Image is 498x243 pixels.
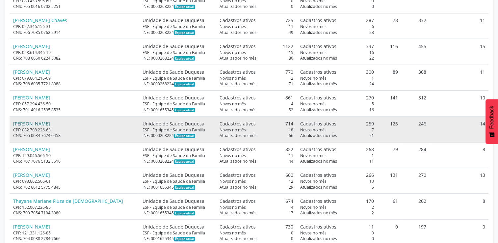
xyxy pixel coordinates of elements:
span: Cadastros ativos [300,120,336,127]
span: Cadastros ativos [220,43,256,50]
span: Atualizados no mês [300,210,337,216]
button: Feedback - Mostrar pesquisa [485,99,498,144]
span: Esta é a equipe atual deste Agente [174,82,195,87]
div: 170 [300,198,374,204]
div: 2 [300,210,374,216]
div: Unidade de Saude Duquesa [143,198,213,204]
div: 714 [220,120,293,127]
div: 259 [300,120,374,127]
div: 4 [220,101,293,107]
span: Novos no mês [300,24,327,29]
td: 14 [430,116,488,142]
span: Cadastros ativos [220,223,256,230]
span: Cadastros ativos [300,223,336,230]
span: Novos no mês [220,24,246,29]
div: 0 [300,230,374,236]
a: [PERSON_NAME] [13,121,50,127]
div: INE: 0001655345 [143,236,213,241]
span: Cadastros ativos [220,120,256,127]
div: Unidade de Saude Duquesa [143,223,213,230]
div: CNS: 701 4016 2595 8535 [13,107,136,113]
span: Esta é a equipe atual deste Agente [174,237,195,241]
div: 0 [300,4,374,9]
span: Atualizados no mês [300,55,337,61]
td: 61 [377,194,401,219]
td: 141 [377,91,401,116]
div: 16 [300,107,374,113]
div: CNS: 707 7076 5132 8510 [13,158,136,164]
a: [PERSON_NAME] [13,224,50,230]
div: CPF: 079.604.216-09 [13,75,136,81]
div: CPF: 121.331.126-85 [13,230,136,236]
td: 246 [401,116,430,142]
div: 10 [300,178,374,184]
div: CNS: 705 0034 7624 0458 [13,133,136,138]
span: Esta é a equipe atual deste Agente [174,5,195,9]
span: Esta é a equipe atual deste Agente [174,211,195,216]
span: Cadastros ativos [300,146,336,153]
a: Thayane Mariane Fiuza de [DEMOGRAPHIC_DATA] [13,198,123,204]
div: 80 [220,55,293,61]
a: [PERSON_NAME] [13,69,50,75]
div: ESF - Equipe de Saude da Familia [143,204,213,210]
td: 78 [377,13,401,39]
span: Esta é a equipe atual deste Agente [174,30,195,35]
div: 22 [300,55,374,61]
span: Esta é a equipe atual deste Agente [174,134,195,138]
div: 861 [220,94,293,101]
span: Novos no mês [300,204,327,210]
div: ESF - Equipe de Saude da Familia [143,24,213,29]
span: Cadastros ativos [220,146,256,153]
span: Atualizados no mês [220,107,256,113]
span: Novos no mês [300,101,327,107]
span: Atualizados no mês [300,133,337,138]
a: [PERSON_NAME] [13,146,50,152]
div: CPF: 057.294.436-50 [13,101,136,107]
td: 15 [430,39,488,65]
div: Unidade de Saude Duquesa [143,68,213,75]
div: CNS: 708 6060 6224 5082 [13,55,136,61]
div: INE: 0000268224 [143,4,213,9]
span: Esta é a equipe atual deste Agente [174,159,195,164]
span: Feedback [489,106,495,129]
span: Cadastros ativos [220,198,256,204]
td: 89 [377,65,401,91]
div: 1 [300,153,374,158]
span: Cadastros ativos [300,17,336,24]
td: 8 [430,142,488,168]
div: 300 [300,68,374,75]
div: 822 [220,146,293,153]
div: 2 [220,75,293,81]
div: 12 [220,178,293,184]
td: 270 [401,168,430,194]
span: Atualizados no mês [220,81,256,87]
div: Unidade de Saude Duquesa [143,120,213,127]
div: ESF - Equipe de Saude da Familia [143,178,213,184]
span: Atualizados no mês [220,30,256,35]
div: 268 [300,146,374,153]
div: 0 [220,236,293,241]
div: 0 [220,230,293,236]
div: 29 [220,184,293,190]
div: INE: 0000268224 [143,30,213,35]
span: Novos no mês [220,230,246,236]
div: 0 [300,236,374,241]
span: Novos no mês [220,178,246,184]
div: 5 [300,101,374,107]
div: 270 [300,94,374,101]
span: Novos no mês [220,127,246,133]
span: Novos no mês [220,204,246,210]
div: 11 [300,223,374,230]
span: Novos no mês [220,75,246,81]
span: Novos no mês [220,101,246,107]
div: INE: 0000268224 [143,133,213,138]
div: INE: 0001655345 [143,184,213,190]
div: CPF: 129.046.566-50 [13,153,136,158]
a: [PERSON_NAME] Chaves [13,17,67,23]
div: 5 [300,184,374,190]
div: ESF - Equipe de Saude da Familia [143,153,213,158]
div: 337 [300,43,374,50]
div: CNS: 700 7054 7194 3080 [13,210,136,216]
span: Atualizados no mês [220,184,256,190]
td: 13 [430,168,488,194]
